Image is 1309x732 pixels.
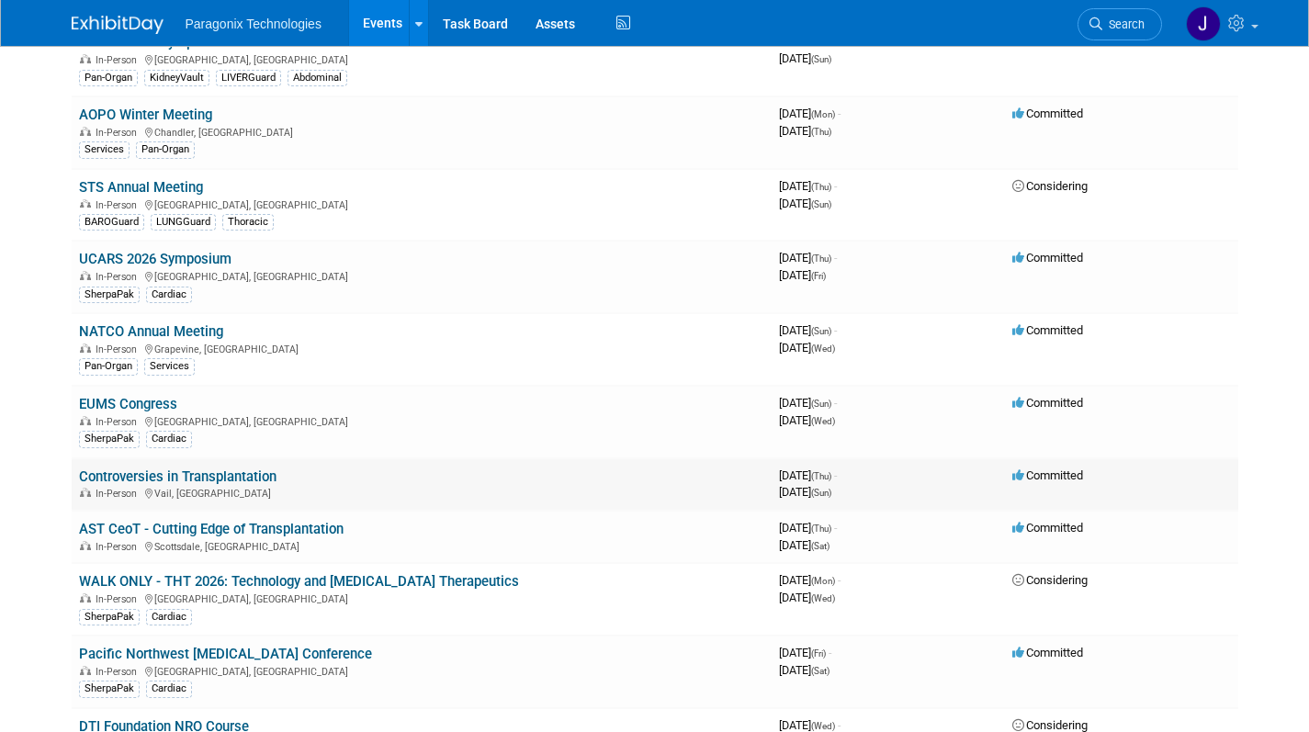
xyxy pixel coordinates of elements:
div: SherpaPak [79,681,140,697]
span: - [838,573,841,587]
a: UCARS 2026 Symposium [79,251,231,267]
a: NATCO Annual Meeting [79,323,223,340]
span: (Sun) [811,54,831,64]
img: In-Person Event [80,127,91,136]
span: Committed [1012,107,1083,120]
span: In-Person [96,541,142,553]
div: LIVERGuard [216,70,281,86]
span: Committed [1012,251,1083,265]
div: Pan-Organ [136,141,195,158]
div: Abdominal [288,70,347,86]
div: Pan-Organ [79,358,138,375]
div: Cardiac [146,431,192,447]
span: (Mon) [811,109,835,119]
span: [DATE] [779,538,829,552]
span: In-Person [96,343,142,355]
div: [GEOGRAPHIC_DATA], [GEOGRAPHIC_DATA] [79,663,764,678]
span: [DATE] [779,591,835,604]
span: [DATE] [779,521,837,535]
span: [DATE] [779,341,835,355]
span: - [834,251,837,265]
span: [DATE] [779,413,835,427]
span: - [834,179,837,193]
div: Cardiac [146,609,192,625]
span: - [829,646,831,659]
div: [GEOGRAPHIC_DATA], [GEOGRAPHIC_DATA] [79,591,764,605]
span: [DATE] [779,718,841,732]
span: (Thu) [811,182,831,192]
span: (Thu) [811,127,831,137]
img: In-Person Event [80,343,91,353]
span: In-Person [96,593,142,605]
span: (Mon) [811,576,835,586]
img: In-Person Event [80,416,91,425]
span: (Fri) [811,271,826,281]
span: Considering [1012,573,1088,587]
span: [DATE] [779,51,831,65]
div: Chandler, [GEOGRAPHIC_DATA] [79,124,764,139]
div: Services [144,358,195,375]
div: SherpaPak [79,431,140,447]
a: Search [1078,8,1162,40]
span: Paragonix Technologies [186,17,322,31]
img: In-Person Event [80,666,91,675]
img: In-Person Event [80,199,91,208]
span: [DATE] [779,251,837,265]
div: Cardiac [146,287,192,303]
img: In-Person Event [80,488,91,497]
span: (Wed) [811,593,835,603]
img: In-Person Event [80,54,91,63]
a: Controversies in Transplantation [79,468,276,485]
div: [GEOGRAPHIC_DATA], [GEOGRAPHIC_DATA] [79,413,764,428]
div: KidneyVault [144,70,209,86]
div: Scottsdale, [GEOGRAPHIC_DATA] [79,538,764,553]
span: (Sun) [811,326,831,336]
span: (Thu) [811,471,831,481]
span: [DATE] [779,468,837,482]
span: Committed [1012,468,1083,482]
span: Search [1102,17,1145,31]
div: [GEOGRAPHIC_DATA], [GEOGRAPHIC_DATA] [79,268,764,283]
span: Committed [1012,521,1083,535]
span: [DATE] [779,179,837,193]
span: Considering [1012,179,1088,193]
span: [DATE] [779,107,841,120]
span: - [834,468,837,482]
span: [DATE] [779,573,841,587]
span: (Thu) [811,253,831,264]
span: In-Person [96,127,142,139]
span: In-Person [96,271,142,283]
span: In-Person [96,666,142,678]
img: In-Person Event [80,593,91,602]
img: In-Person Event [80,271,91,280]
span: In-Person [96,416,142,428]
span: Committed [1012,646,1083,659]
span: [DATE] [779,396,837,410]
span: In-Person [96,488,142,500]
a: AOPO Winter Meeting [79,107,212,123]
span: In-Person [96,54,142,66]
span: (Wed) [811,343,835,354]
span: - [838,718,841,732]
span: Committed [1012,323,1083,337]
img: Joshua Jones [1186,6,1221,41]
div: BAROGuard [79,214,144,231]
span: - [838,107,841,120]
div: Thoracic [222,214,274,231]
span: Committed [1012,396,1083,410]
span: [DATE] [779,268,826,282]
div: Grapevine, [GEOGRAPHIC_DATA] [79,341,764,355]
span: (Wed) [811,416,835,426]
div: Vail, [GEOGRAPHIC_DATA] [79,485,764,500]
span: [DATE] [779,646,831,659]
span: (Thu) [811,524,831,534]
span: [DATE] [779,323,837,337]
div: Pan-Organ [79,70,138,86]
div: [GEOGRAPHIC_DATA], [GEOGRAPHIC_DATA] [79,197,764,211]
span: (Sun) [811,199,831,209]
div: LUNGGuard [151,214,216,231]
div: [GEOGRAPHIC_DATA], [GEOGRAPHIC_DATA] [79,51,764,66]
div: Services [79,141,130,158]
span: - [834,521,837,535]
a: EUMS Congress [79,396,177,412]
